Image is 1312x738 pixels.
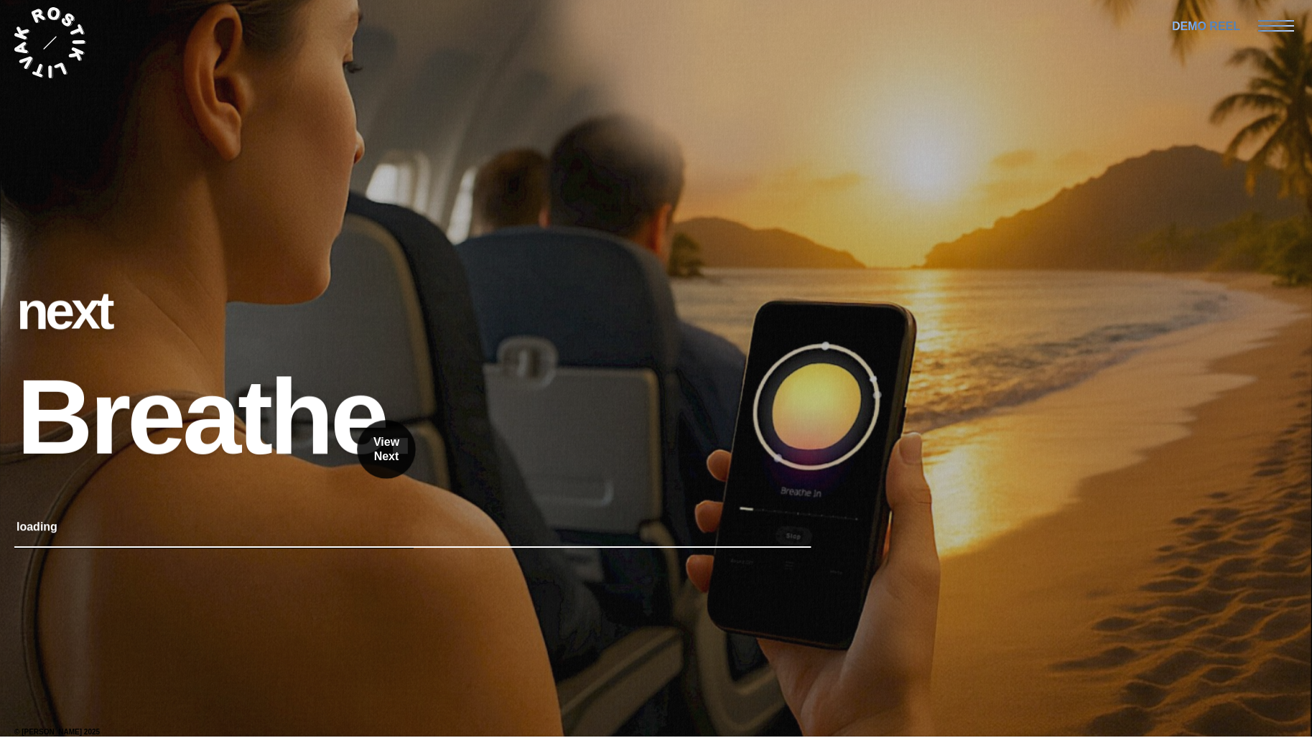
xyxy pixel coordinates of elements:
div: a [182,364,238,470]
div: h [269,364,330,470]
div: B [17,364,89,470]
div: . [386,364,411,470]
div: t [97,258,111,364]
div: e [330,364,386,470]
div: r [90,364,127,470]
div: loading [17,518,57,536]
div: n [17,258,45,364]
a: nextBreathe.loading [14,187,414,548]
div: t [238,364,269,470]
div: x [71,258,97,364]
div: e [127,364,182,470]
a: DEMO REEL [1172,17,1240,37]
div: e [45,258,71,364]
